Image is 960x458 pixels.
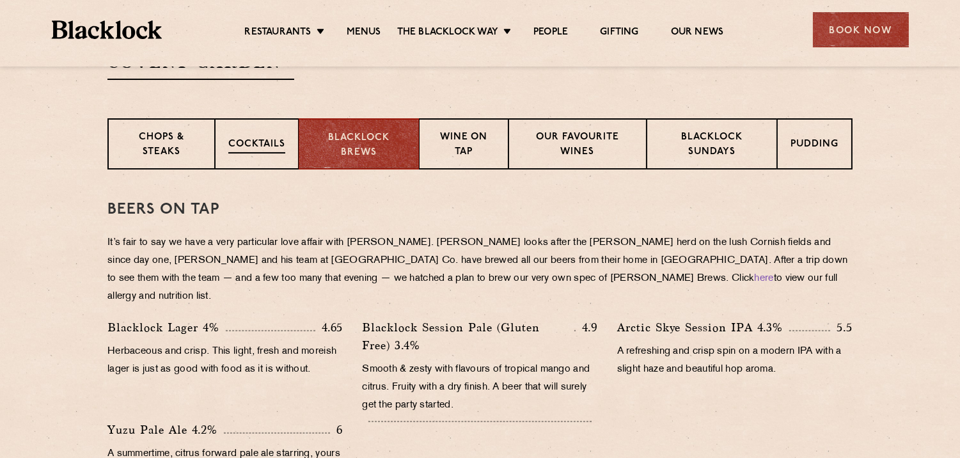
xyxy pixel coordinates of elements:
p: Herbaceous and crisp. This light, fresh and moreish lager is just as good with food as it is with... [107,343,343,379]
p: 6 [330,422,343,438]
p: Arctic Skye Session IPA 4.3% [617,319,789,336]
p: 4.9 [576,319,598,336]
a: The Blacklock Way [397,26,498,40]
p: Pudding [791,138,838,154]
p: It’s fair to say we have a very particular love affair with [PERSON_NAME]. [PERSON_NAME] looks af... [107,234,853,306]
a: People [533,26,568,40]
p: A refreshing and crisp spin on a modern IPA with a slight haze and beautiful hop aroma. [617,343,853,379]
img: BL_Textured_Logo-footer-cropped.svg [52,20,162,39]
a: Our News [671,26,724,40]
p: Yuzu Pale Ale 4.2% [107,421,224,439]
p: Smooth & zesty with flavours of tropical mango and citrus. Fruity with a dry finish. A beer that ... [362,361,597,415]
h3: Beers on tap [107,201,853,218]
p: Cocktails [228,138,285,154]
p: Blacklock Sundays [660,130,764,161]
a: Menus [347,26,381,40]
p: Chops & Steaks [122,130,201,161]
p: Wine on Tap [432,130,495,161]
p: 4.65 [315,319,343,336]
a: Restaurants [245,26,311,40]
a: Gifting [600,26,638,40]
div: Book Now [813,12,909,47]
p: Blacklock Lager 4% [107,319,226,336]
p: Blacklock Session Pale (Gluten Free) 3.4% [362,319,574,354]
p: 5.5 [830,319,853,336]
p: Our favourite wines [522,130,633,161]
a: here [755,274,774,283]
p: Blacklock Brews [312,131,405,160]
